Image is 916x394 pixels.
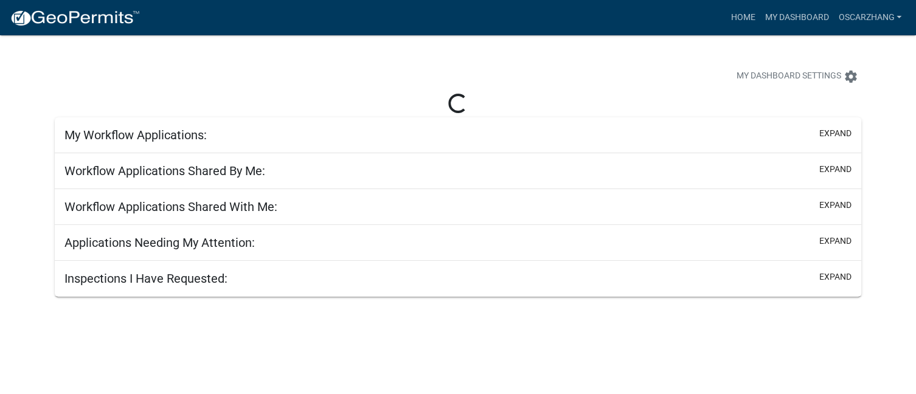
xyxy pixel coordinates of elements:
button: My Dashboard Settingssettings [727,64,868,88]
i: settings [844,69,858,84]
h5: Workflow Applications Shared With Me: [64,199,277,214]
a: Home [726,6,760,29]
h5: Applications Needing My Attention: [64,235,255,250]
button: expand [819,235,852,247]
span: My Dashboard Settings [737,69,841,84]
h5: Workflow Applications Shared By Me: [64,164,265,178]
button: expand [819,127,852,140]
button: expand [819,271,852,283]
a: My Dashboard [760,6,833,29]
h5: Inspections I Have Requested: [64,271,227,286]
button: expand [819,163,852,176]
a: OSCARZHANG [833,6,906,29]
button: expand [819,199,852,212]
h5: My Workflow Applications: [64,128,207,142]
